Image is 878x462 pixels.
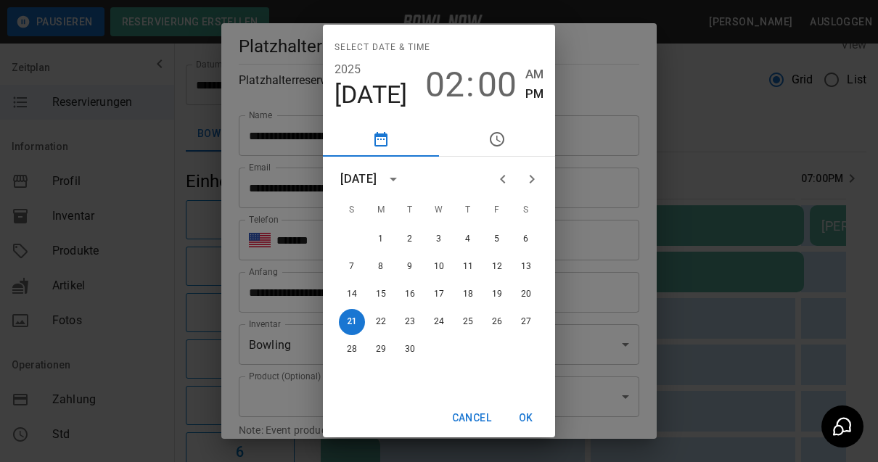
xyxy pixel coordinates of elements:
button: 28 [339,337,365,363]
button: 5 [484,226,510,252]
button: 2 [397,226,423,252]
button: 1 [368,226,394,252]
span: Thursday [455,196,481,225]
button: pick date [323,122,439,157]
span: Monday [368,196,394,225]
button: 00 [477,65,517,105]
button: calendar view is open, switch to year view [381,167,406,191]
span: Tuesday [397,196,423,225]
button: AM [525,65,543,84]
button: 02 [425,65,464,105]
span: Friday [484,196,510,225]
button: 17 [426,281,452,308]
button: 18 [455,281,481,308]
span: Saturday [513,196,539,225]
button: 10 [426,254,452,280]
button: 2025 [335,59,361,80]
button: 14 [339,281,365,308]
div: [DATE] [340,170,377,188]
span: Sunday [339,196,365,225]
button: 19 [484,281,510,308]
span: Select date & time [335,36,430,59]
button: 12 [484,254,510,280]
button: 3 [426,226,452,252]
button: OK [503,405,549,432]
button: 25 [455,309,481,335]
button: 22 [368,309,394,335]
button: 4 [455,226,481,252]
button: Next month [517,165,546,194]
button: 20 [513,281,539,308]
button: 15 [368,281,394,308]
button: 13 [513,254,539,280]
button: 11 [455,254,481,280]
button: 16 [397,281,423,308]
button: 21 [339,309,365,335]
button: PM [525,84,543,104]
span: : [466,65,475,105]
button: pick time [439,122,555,157]
button: 26 [484,309,510,335]
button: 29 [368,337,394,363]
button: 24 [426,309,452,335]
button: 8 [368,254,394,280]
button: [DATE] [335,80,408,110]
button: Previous month [488,165,517,194]
button: 23 [397,309,423,335]
button: 9 [397,254,423,280]
button: Cancel [446,405,497,432]
button: 6 [513,226,539,252]
button: 7 [339,254,365,280]
button: 27 [513,309,539,335]
span: Wednesday [426,196,452,225]
button: 30 [397,337,423,363]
